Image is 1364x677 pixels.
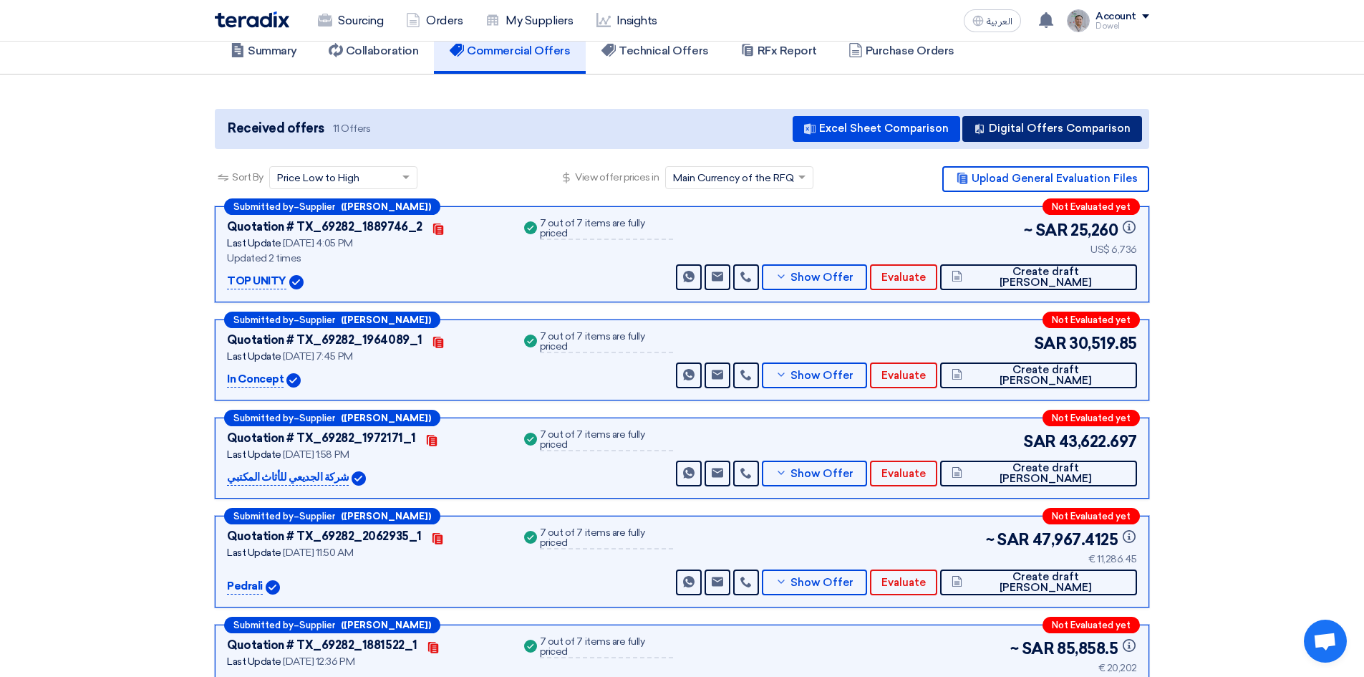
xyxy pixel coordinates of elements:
[227,251,504,266] div: Updated 2 times
[1024,219,1032,242] span: ~
[227,273,286,290] p: TOP UNITY
[1304,620,1347,663] div: Open chat
[964,9,1021,32] button: العربية
[762,461,866,486] button: Show Offer
[942,166,1149,192] button: Upload General Evaluation Files
[962,116,1142,142] button: Digital Offers Comparison
[762,264,866,290] button: Show Offer
[233,315,294,325] span: Submitted by
[790,469,853,479] span: Show Offer
[986,528,995,552] span: ~
[299,202,335,211] span: Supplier
[966,572,1126,593] span: Create draft [PERSON_NAME]
[540,219,673,240] div: 7 out of 7 items are fully priced
[227,637,417,654] div: Quotation # TX_69282_1881522_1
[940,362,1137,388] button: Create draft [PERSON_NAME]
[306,5,395,37] a: Sourcing
[299,315,335,325] span: Supplier
[341,620,431,630] b: ([PERSON_NAME])
[1052,413,1131,423] span: Not Evaluated yet
[740,44,817,58] h5: RFx Report
[227,430,416,447] div: Quotation # TX_69282_1972171_1
[227,578,263,595] p: Pedrali
[540,637,673,658] div: 7 out of 7 items are fully priced
[341,202,431,211] b: ([PERSON_NAME])
[881,577,926,588] span: Evaluate
[227,547,281,559] span: Last Update
[474,5,584,37] a: My Suppliers
[450,44,570,58] h5: Commercial Offers
[1052,202,1131,211] span: Not Evaluated yet
[1023,430,1056,453] span: SAR
[1095,11,1136,23] div: Account
[870,461,937,486] button: Evaluate
[881,370,926,381] span: Evaluate
[227,332,422,349] div: Quotation # TX_69282_1964089_1
[1052,620,1131,630] span: Not Evaluated yet
[870,570,937,595] button: Evaluate
[986,552,1137,567] div: € 11,286.45
[395,5,474,37] a: Orders
[277,171,359,186] span: Price Low to High
[227,219,422,236] div: Quotation # TX_69282_1889746_2
[585,5,669,37] a: Insights
[434,28,586,74] a: Commercial Offers
[540,430,673,451] div: 7 out of 7 items are fully priced
[232,170,263,185] span: Sort By
[224,198,440,215] div: –
[1010,637,1019,661] span: ~
[1052,512,1131,521] span: Not Evaluated yet
[224,410,440,426] div: –
[227,371,284,388] p: In Concept
[870,264,937,290] button: Evaluate
[1010,661,1137,676] div: € 20,202
[881,272,926,283] span: Evaluate
[329,44,419,58] h5: Collaboration
[997,528,1030,552] span: SAR
[762,570,866,595] button: Show Offer
[283,448,349,461] span: [DATE] 1:58 PM
[833,28,970,74] a: Purchase Orders
[1069,332,1137,355] span: 30,519.85
[725,28,833,74] a: RFx Report
[870,362,937,388] button: Evaluate
[966,463,1126,484] span: Create draft [PERSON_NAME]
[228,119,324,138] span: Received offers
[790,272,853,283] span: Show Offer
[540,528,673,549] div: 7 out of 7 items are fully priced
[940,461,1137,486] button: Create draft [PERSON_NAME]
[848,44,954,58] h5: Purchase Orders
[224,508,440,524] div: –
[601,44,708,58] h5: Technical Offers
[227,469,349,486] p: شركة الجديعي للأثاث المكتبي
[1059,430,1137,453] span: 43,622.697
[790,577,853,588] span: Show Offer
[227,448,281,461] span: Last Update
[233,512,294,521] span: Submitted by
[233,202,294,211] span: Submitted by
[341,413,431,423] b: ([PERSON_NAME])
[299,620,335,630] span: Supplier
[333,122,371,135] span: 11 Offers
[233,620,294,630] span: Submitted by
[575,170,659,185] span: View offer prices in
[215,28,313,74] a: Summary
[1070,219,1137,242] span: 25,260
[283,656,354,668] span: [DATE] 12:36 PM
[352,471,366,486] img: Verified Account
[940,264,1137,290] button: Create draft [PERSON_NAME]
[940,570,1137,595] button: Create draft [PERSON_NAME]
[233,413,294,423] span: Submitted by
[227,350,281,362] span: Last Update
[299,512,335,521] span: Supplier
[966,365,1126,386] span: Create draft [PERSON_NAME]
[231,44,297,58] h5: Summary
[215,11,289,28] img: Teradix logo
[227,528,422,545] div: Quotation # TX_69282_2062935_1
[313,28,435,74] a: Collaboration
[987,16,1012,27] span: العربية
[793,116,960,142] button: Excel Sheet Comparison
[966,267,1126,288] span: Create draft [PERSON_NAME]
[790,370,853,381] span: Show Offer
[1052,315,1131,325] span: Not Evaluated yet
